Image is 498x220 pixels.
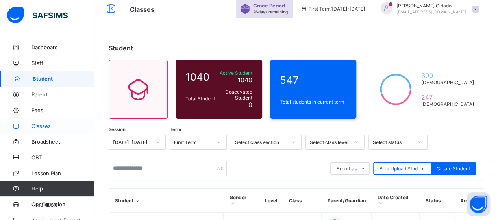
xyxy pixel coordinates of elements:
[380,166,425,172] span: Bulk Upload Student
[467,192,490,216] button: Open asap
[337,166,357,172] span: Export as
[238,76,252,84] span: 1040
[253,3,285,9] span: Grace Period
[219,70,252,76] span: Active Student
[421,79,474,85] span: [DEMOGRAPHIC_DATA]
[373,2,483,15] div: MohammedGidado
[420,189,454,213] th: Status
[31,185,94,192] span: Help
[31,139,94,145] span: Broadsheet
[235,139,287,145] div: Select class section
[280,74,347,86] span: 547
[248,101,252,109] span: 0
[109,189,224,213] th: Student
[371,189,420,213] th: Date Created
[230,200,236,206] i: Sort in Ascending Order
[321,189,371,213] th: Parent/Guardian
[31,123,94,129] span: Classes
[283,189,321,213] th: Class
[130,6,154,13] span: Classes
[31,201,94,207] span: Configuration
[396,3,466,9] span: [PERSON_NAME] Gidado
[185,71,215,83] span: 1040
[31,60,94,66] span: Staff
[224,189,259,213] th: Gender
[421,101,474,107] span: [DEMOGRAPHIC_DATA]
[31,154,94,161] span: CBT
[135,198,141,203] i: Sort in Ascending Order
[421,93,474,101] span: 247
[301,6,365,12] span: session/term information
[373,139,413,145] div: Select status
[219,89,252,101] span: Deactivated Student
[33,76,94,82] span: Student
[174,139,212,145] div: First Term
[253,9,288,14] span: 26 days remaining
[31,44,94,50] span: Dashboard
[109,44,133,52] span: Student
[170,127,181,132] span: Term
[113,139,151,145] div: [DATE]-[DATE]
[421,72,474,79] span: 300
[310,139,350,145] div: Select class level
[259,189,283,213] th: Level
[454,189,484,213] th: Actions
[7,7,68,24] img: safsims
[280,99,347,105] span: Total students in current term
[437,166,470,172] span: Create Student
[31,91,94,98] span: Parent
[396,9,466,14] span: [EMAIL_ADDRESS][DOMAIN_NAME]
[240,4,250,14] img: sticker-purple.71386a28dfed39d6af7621340158ba97.svg
[183,94,217,104] div: Total Student
[109,127,126,132] span: Session
[31,107,94,113] span: Fees
[377,200,384,206] i: Sort in Ascending Order
[31,170,94,176] span: Lesson Plan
